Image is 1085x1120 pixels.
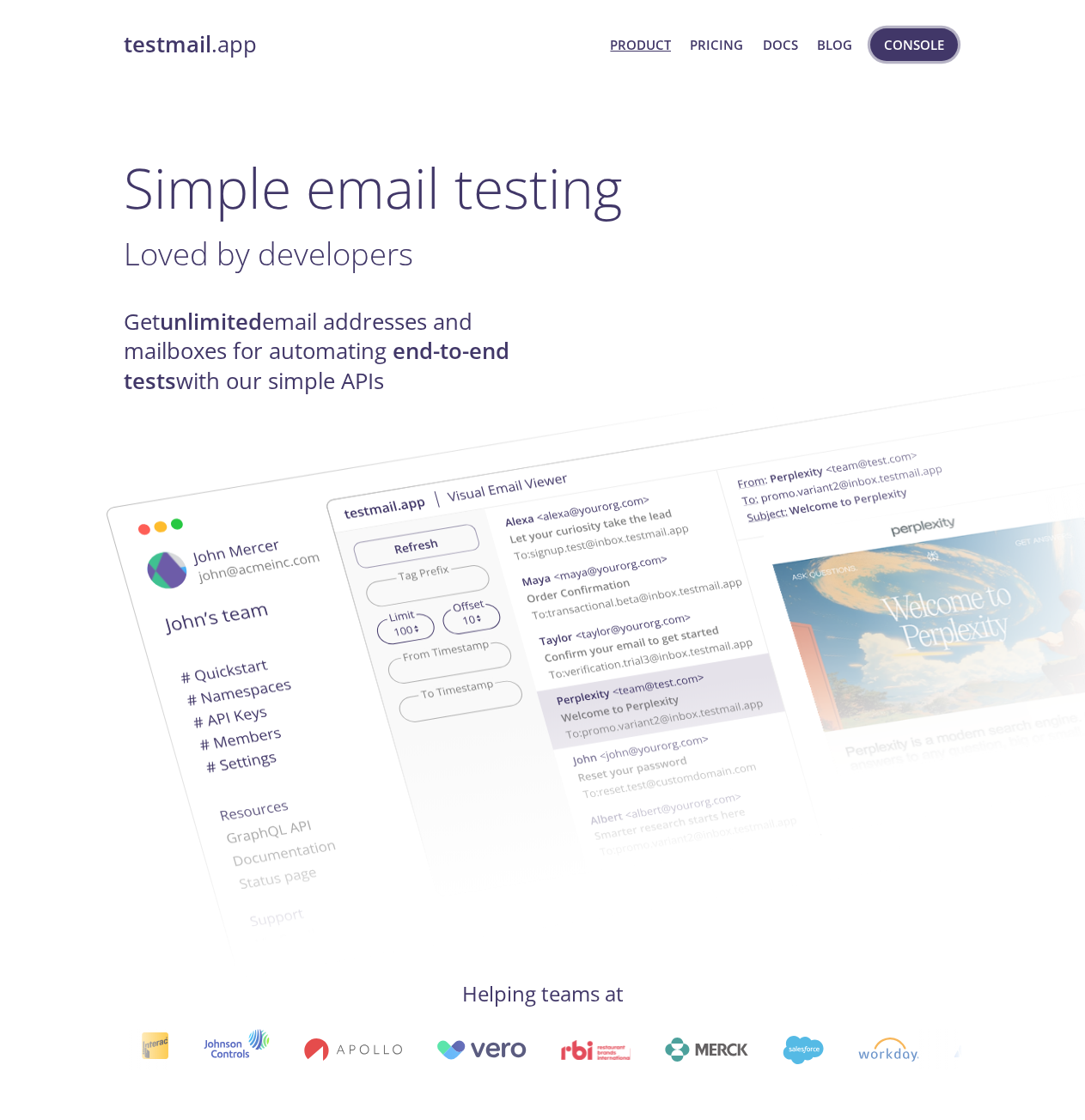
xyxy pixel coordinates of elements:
button: Console [870,28,958,61]
strong: testmail [124,29,211,59]
img: johnsoncontrols [200,1029,266,1070]
img: testmail-email-viewer [40,398,968,979]
a: Docs [763,33,798,56]
a: Product [610,33,671,56]
span: Loved by developers [124,232,413,275]
a: Pricing [690,33,743,56]
h1: Simple email testing [124,155,962,221]
h4: Get email addresses and mailboxes for automating with our simple APIs [124,307,543,396]
strong: unlimited [160,307,262,337]
img: rbi [558,1040,628,1060]
a: Blog [817,33,852,56]
img: salesforce [779,1036,820,1064]
strong: end-to-end tests [124,336,509,395]
img: apollo [301,1038,399,1062]
a: testmail.app [124,30,597,59]
img: merck [661,1038,745,1062]
img: vero [433,1040,524,1060]
h4: Helping teams at [124,980,962,1007]
span: Console [884,33,944,56]
img: workday [856,1038,917,1062]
